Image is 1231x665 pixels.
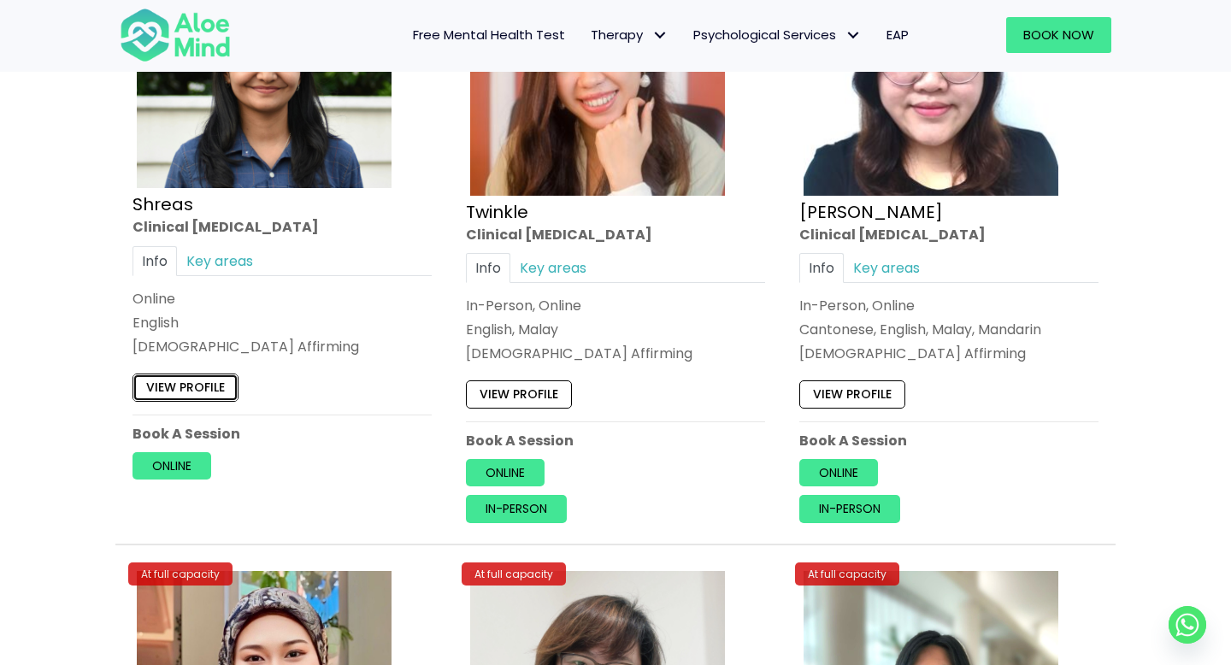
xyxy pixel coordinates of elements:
[133,217,432,237] div: Clinical [MEDICAL_DATA]
[133,337,432,356] div: [DEMOGRAPHIC_DATA] Affirming
[466,296,765,315] div: In-Person, Online
[462,562,566,586] div: At full capacity
[799,199,943,223] a: [PERSON_NAME]
[1023,26,1094,44] span: Book Now
[466,431,765,450] p: Book A Session
[680,17,874,53] a: Psychological ServicesPsychological Services: submenu
[840,23,865,48] span: Psychological Services: submenu
[693,26,861,44] span: Psychological Services
[466,459,545,486] a: Online
[799,253,844,283] a: Info
[133,245,177,275] a: Info
[799,459,878,486] a: Online
[799,431,1098,450] p: Book A Session
[795,562,899,586] div: At full capacity
[466,344,765,363] div: [DEMOGRAPHIC_DATA] Affirming
[120,7,231,63] img: Aloe mind Logo
[886,26,909,44] span: EAP
[591,26,668,44] span: Therapy
[799,320,1098,339] p: Cantonese, English, Malay, Mandarin
[466,380,572,408] a: View profile
[466,253,510,283] a: Info
[133,452,211,480] a: Online
[133,424,432,444] p: Book A Session
[578,17,680,53] a: TherapyTherapy: submenu
[466,495,567,522] a: In-person
[133,313,432,332] p: English
[177,245,262,275] a: Key areas
[253,17,922,53] nav: Menu
[400,17,578,53] a: Free Mental Health Test
[466,320,765,339] p: English, Malay
[844,253,929,283] a: Key areas
[799,296,1098,315] div: In-Person, Online
[799,344,1098,363] div: [DEMOGRAPHIC_DATA] Affirming
[128,562,233,586] div: At full capacity
[413,26,565,44] span: Free Mental Health Test
[1006,17,1111,53] a: Book Now
[466,199,528,223] a: Twinkle
[510,253,596,283] a: Key areas
[133,374,239,401] a: View profile
[1169,606,1206,644] a: Whatsapp
[647,23,672,48] span: Therapy: submenu
[799,224,1098,244] div: Clinical [MEDICAL_DATA]
[133,192,193,216] a: Shreas
[799,380,905,408] a: View profile
[466,224,765,244] div: Clinical [MEDICAL_DATA]
[799,495,900,522] a: In-person
[874,17,922,53] a: EAP
[133,289,432,309] div: Online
